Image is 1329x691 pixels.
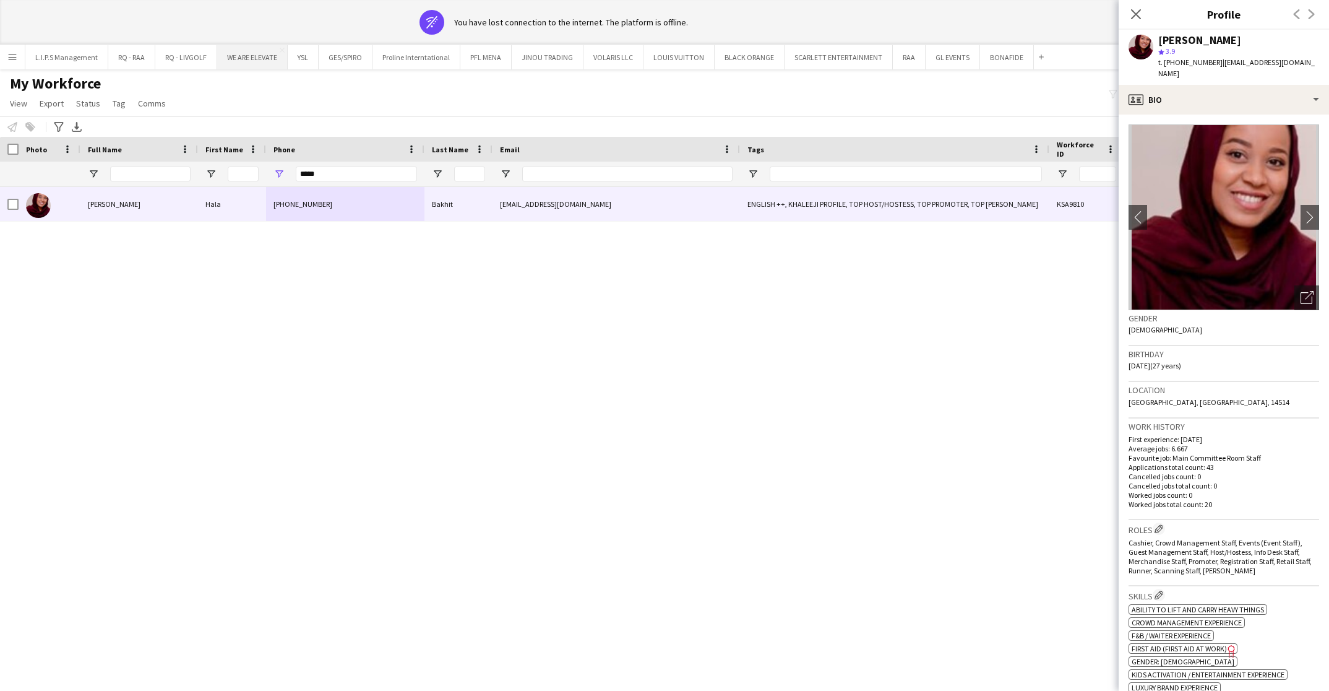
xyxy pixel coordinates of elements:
[205,145,243,154] span: First Name
[26,145,47,154] span: Photo
[1129,361,1181,370] span: [DATE] (27 years)
[454,17,688,28] div: You have lost connection to the internet. The platform is offline.
[108,45,155,69] button: RQ - RAA
[35,95,69,111] a: Export
[1129,472,1319,481] p: Cancelled jobs count: 0
[1129,124,1319,310] img: Crew avatar or photo
[460,45,512,69] button: PFL MENA
[133,95,171,111] a: Comms
[500,145,520,154] span: Email
[432,145,468,154] span: Last Name
[1132,657,1234,666] span: Gender: [DEMOGRAPHIC_DATA]
[88,199,140,209] span: [PERSON_NAME]
[10,98,27,109] span: View
[1129,349,1319,360] h3: Birthday
[740,187,1049,221] div: ENGLISH ++, KHALEEJI PROFILE, TOP HOST/HOSTESS, TOP PROMOTER, TOP [PERSON_NAME]
[785,45,893,69] button: SCARLETT ENTERTAINMENT
[228,167,259,181] input: First Name Filter Input
[266,187,424,221] div: [PHONE_NUMBER]
[1158,35,1241,46] div: [PERSON_NAME]
[1129,523,1319,536] h3: Roles
[108,95,131,111] a: Tag
[296,167,417,181] input: Phone Filter Input
[88,168,99,180] button: Open Filter Menu
[319,45,372,69] button: GES/SPIRO
[40,98,64,109] span: Export
[454,167,485,181] input: Last Name Filter Input
[1057,168,1068,180] button: Open Filter Menu
[643,45,715,69] button: LOUIS VUITTON
[522,167,733,181] input: Email Filter Input
[1294,285,1319,310] div: Open photos pop-in
[1129,398,1289,407] span: [GEOGRAPHIC_DATA], [GEOGRAPHIC_DATA], 14514
[893,45,926,69] button: RAA
[1129,538,1312,575] span: Cashier, Crowd Management Staff, Events (Event Staff), Guest Management Staff, Host/Hostess, Info...
[1129,385,1319,396] h3: Location
[492,187,740,221] div: [EMAIL_ADDRESS][DOMAIN_NAME]
[1129,444,1319,453] p: Average jobs: 6.667
[583,45,643,69] button: VOLARIS LLC
[432,168,443,180] button: Open Filter Menu
[51,120,66,134] app-action-btn: Advanced filters
[500,168,511,180] button: Open Filter Menu
[1129,421,1319,432] h3: Work history
[1158,58,1315,78] span: | [EMAIL_ADDRESS][DOMAIN_NAME]
[770,167,1042,181] input: Tags Filter Input
[217,45,288,69] button: WE ARE ELEVATE
[1049,187,1124,221] div: KSA9810
[69,120,84,134] app-action-btn: Export XLSX
[980,45,1034,69] button: BONAFIDE
[1057,140,1101,159] span: Workforce ID
[26,193,51,218] img: Hala Bakhit
[288,45,319,69] button: YSL
[138,98,166,109] span: Comms
[88,145,122,154] span: Full Name
[715,45,785,69] button: BLACK ORANGE
[5,95,32,111] a: View
[113,98,126,109] span: Tag
[926,45,980,69] button: GL EVENTS
[1119,85,1329,115] div: Bio
[1129,589,1319,602] h3: Skills
[747,145,764,154] span: Tags
[1158,58,1223,67] span: t. [PHONE_NUMBER]
[110,167,191,181] input: Full Name Filter Input
[1132,618,1242,627] span: Crowd management experience
[76,98,100,109] span: Status
[372,45,460,69] button: Proline Interntational
[1129,313,1319,324] h3: Gender
[198,187,266,221] div: Hala
[1129,481,1319,490] p: Cancelled jobs total count: 0
[424,187,492,221] div: Bakhit
[1129,463,1319,472] p: Applications total count: 43
[273,145,295,154] span: Phone
[1166,46,1175,56] span: 3.9
[1129,490,1319,500] p: Worked jobs count: 0
[1129,453,1319,463] p: Favourite job: Main Committee Room Staff
[1129,435,1319,444] p: First experience: [DATE]
[1132,631,1211,640] span: F&B / Waiter experience
[25,45,108,69] button: L.I.P.S Management
[1079,167,1116,181] input: Workforce ID Filter Input
[1132,644,1227,653] span: First Aid (First Aid At Work)
[205,168,217,180] button: Open Filter Menu
[1129,325,1202,334] span: [DEMOGRAPHIC_DATA]
[155,45,217,69] button: RQ - LIVGOLF
[512,45,583,69] button: JINOU TRADING
[273,168,285,180] button: Open Filter Menu
[1132,670,1284,679] span: Kids activation / Entertainment experience
[71,95,105,111] a: Status
[1119,6,1329,22] h3: Profile
[10,74,101,93] span: My Workforce
[747,168,759,180] button: Open Filter Menu
[1132,605,1264,614] span: Ability to lift and carry heavy things
[1129,500,1319,509] p: Worked jobs total count: 20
